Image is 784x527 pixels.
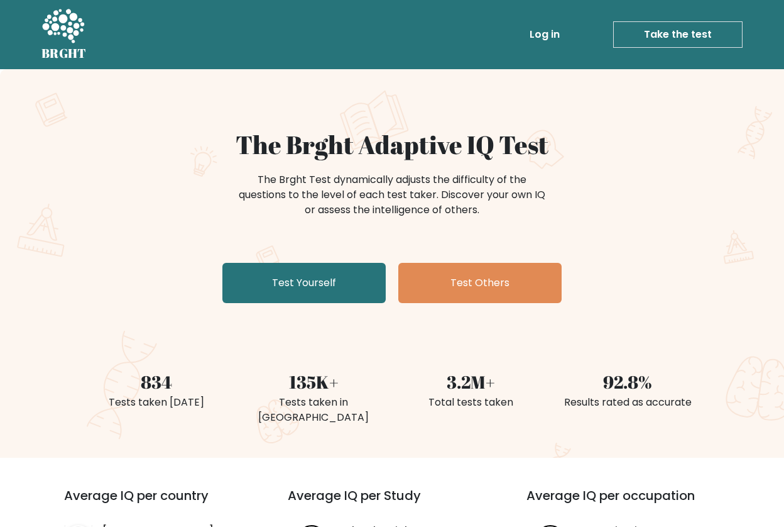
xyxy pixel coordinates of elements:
[85,130,699,160] h1: The Brght Adaptive IQ Test
[525,22,565,47] a: Log in
[41,46,87,61] h5: BRGHT
[613,21,743,48] a: Take the test
[41,5,87,64] a: BRGHT
[526,488,735,518] h3: Average IQ per occupation
[85,369,227,395] div: 834
[288,488,496,518] h3: Average IQ per Study
[242,395,384,425] div: Tests taken in [GEOGRAPHIC_DATA]
[242,369,384,395] div: 135K+
[222,263,386,303] a: Test Yourself
[85,395,227,410] div: Tests taken [DATE]
[398,263,562,303] a: Test Others
[235,172,549,218] div: The Brght Test dynamically adjusts the difficulty of the questions to the level of each test take...
[557,369,699,395] div: 92.8%
[400,369,542,395] div: 3.2M+
[557,395,699,410] div: Results rated as accurate
[64,488,242,518] h3: Average IQ per country
[400,395,542,410] div: Total tests taken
